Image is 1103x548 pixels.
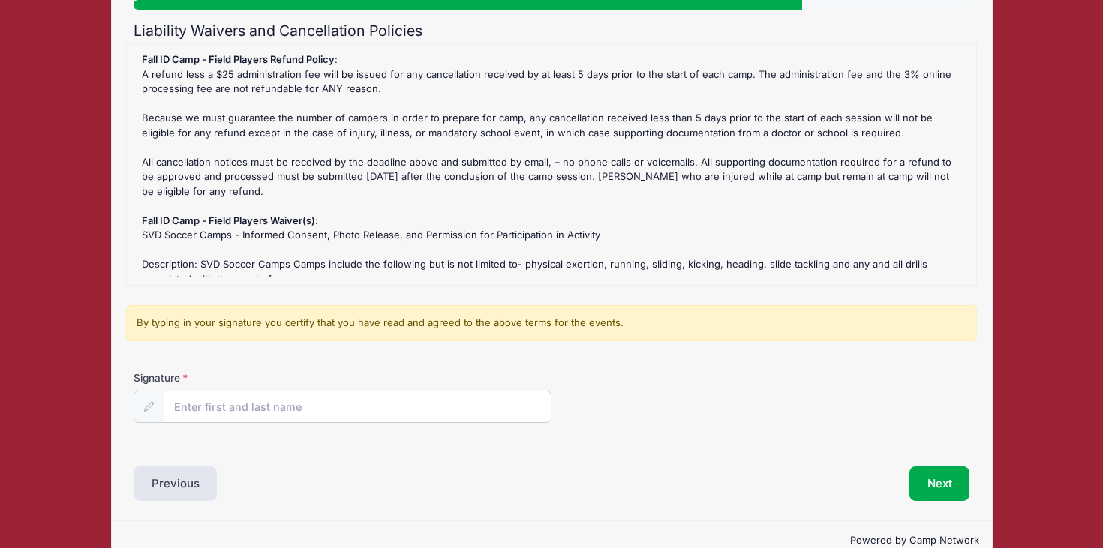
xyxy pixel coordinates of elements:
button: Next [909,466,970,501]
label: Signature [134,370,343,385]
strong: Fall ID Camp - Field Players Waiver(s) [142,214,315,226]
button: Previous [134,466,218,501]
h2: Liability Waivers and Cancellation Policies [134,22,970,40]
p: Powered by Camp Network [124,533,980,548]
strong: Fall ID Camp - Field Players Refund Policy [142,53,335,65]
div: By typing in your signature you certify that you have read and agreed to the above terms for the ... [126,305,977,341]
div: : A refund less a $25 administration fee will be issued for any cancellation received by at least... [134,52,969,277]
input: Enter first and last name [164,391,551,423]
